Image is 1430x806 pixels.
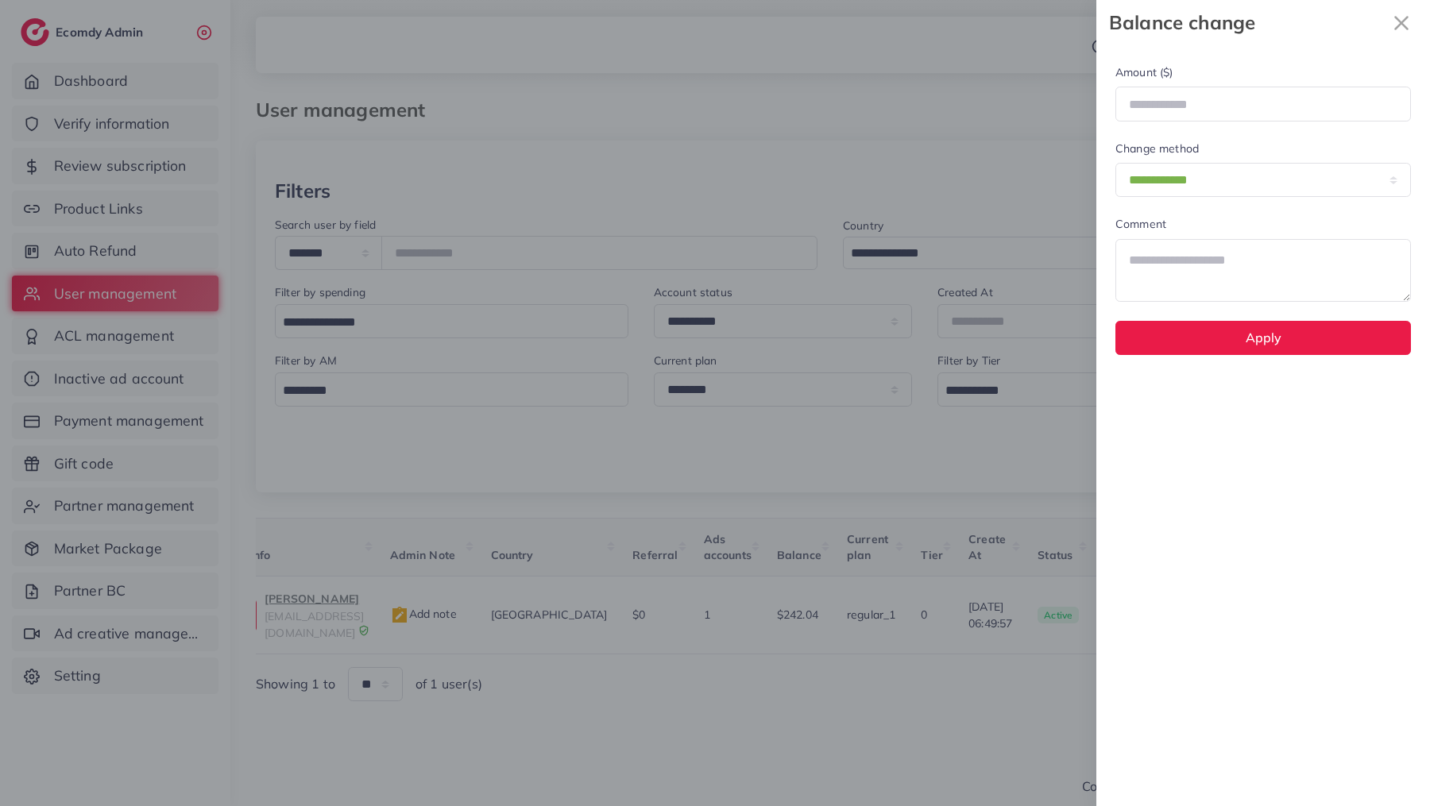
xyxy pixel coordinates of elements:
span: Apply [1246,330,1281,345]
button: Apply [1115,321,1411,355]
strong: Balance change [1109,9,1386,37]
legend: Change method [1115,141,1411,163]
legend: Comment [1115,216,1411,238]
svg: x [1386,7,1417,39]
button: Close [1386,6,1417,39]
legend: Amount ($) [1115,64,1411,87]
